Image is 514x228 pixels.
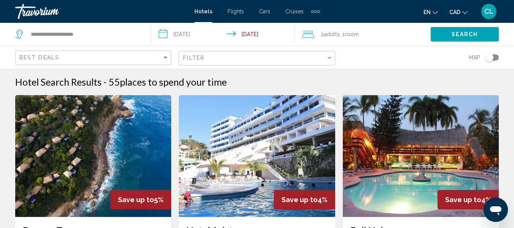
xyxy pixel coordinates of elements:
[449,9,460,15] span: CAD
[120,76,227,88] span: places to spend your time
[431,27,499,41] button: Search
[343,95,499,217] img: Hotel image
[438,190,499,209] div: 4%
[479,3,499,19] button: User Menu
[259,8,270,14] a: Cars
[449,6,468,18] button: Change currency
[15,95,171,217] img: Hotel image
[484,8,493,15] span: CL
[194,8,212,14] a: Hotels
[19,55,169,61] mat-select: Sort by
[15,4,187,19] a: Travorium
[19,54,59,61] span: Best Deals
[274,190,335,209] div: 4%
[295,23,431,46] button: Travelers: 2 adults, 0 children
[103,76,107,88] span: -
[324,31,340,37] span: Adults
[321,29,340,40] span: 2
[179,51,335,66] button: Filter
[110,190,171,209] div: 5%
[228,8,244,14] a: Flights
[423,9,431,15] span: en
[151,23,294,46] button: Check-in date: Nov 10, 2025 Check-out date: Nov 13, 2025
[311,5,320,18] button: Extra navigation items
[340,29,359,40] span: , 1
[469,52,480,63] span: Map
[445,196,481,204] span: Save up to
[118,196,154,204] span: Save up to
[345,31,359,37] span: Room
[15,76,102,88] h1: Hotel Search Results
[108,76,227,88] h2: 55
[179,95,335,217] img: Hotel image
[282,196,318,204] span: Save up to
[480,54,499,61] button: Toggle map
[452,32,478,38] span: Search
[183,55,205,61] span: Filter
[484,198,508,222] iframe: Bouton de lancement de la fenêtre de messagerie
[285,8,304,14] a: Cruises
[423,6,438,18] button: Change language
